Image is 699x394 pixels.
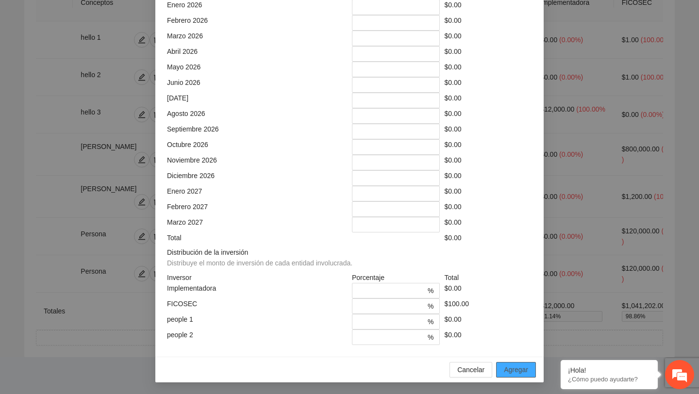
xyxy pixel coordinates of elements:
[442,314,535,329] div: $0.00
[165,77,349,93] div: Junio 2026
[165,124,349,139] div: Septiembre 2026
[165,15,349,31] div: Febrero 2026
[167,247,356,268] span: Distribución de la inversión
[568,366,650,374] div: ¡Hola!
[442,155,535,170] div: $0.00
[568,376,650,383] p: ¿Cómo puedo ayudarte?
[442,201,535,217] div: $0.00
[449,362,492,378] button: Cancelar
[165,62,349,77] div: Mayo 2026
[165,31,349,46] div: Marzo 2026
[442,108,535,124] div: $0.00
[165,232,349,243] div: Total
[442,232,535,243] div: $0.00
[442,186,535,201] div: $0.00
[457,364,484,375] span: Cancelar
[428,285,433,296] span: %
[165,283,349,298] div: Implementadora
[165,329,349,345] div: people 2
[504,364,528,375] span: Agregar
[165,201,349,217] div: Febrero 2027
[442,329,535,345] div: $0.00
[50,49,163,62] div: Chatee con nosotros ahora
[442,217,535,232] div: $0.00
[165,298,349,314] div: FICOSEC
[442,124,535,139] div: $0.00
[442,77,535,93] div: $0.00
[165,272,349,283] div: Inversor
[496,362,536,378] button: Agregar
[442,93,535,108] div: $0.00
[167,259,352,267] span: Distribuye el monto de inversión de cada entidad involucrada.
[442,46,535,62] div: $0.00
[165,108,349,124] div: Agosto 2026
[165,46,349,62] div: Abril 2026
[56,130,134,228] span: Estamos en línea.
[442,298,535,314] div: $100.00
[442,283,535,298] div: $0.00
[165,139,349,155] div: Octubre 2026
[442,139,535,155] div: $0.00
[159,5,183,28] div: Minimizar ventana de chat en vivo
[442,15,535,31] div: $0.00
[349,272,442,283] div: Porcentaje
[165,155,349,170] div: Noviembre 2026
[442,170,535,186] div: $0.00
[428,332,433,343] span: %
[165,93,349,108] div: [DATE]
[165,186,349,201] div: Enero 2027
[165,217,349,232] div: Marzo 2027
[165,314,349,329] div: people 1
[442,31,535,46] div: $0.00
[428,316,433,327] span: %
[442,272,535,283] div: Total
[165,170,349,186] div: Diciembre 2026
[428,301,433,312] span: %
[442,62,535,77] div: $0.00
[5,265,185,299] textarea: Escriba su mensaje y pulse “Intro”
